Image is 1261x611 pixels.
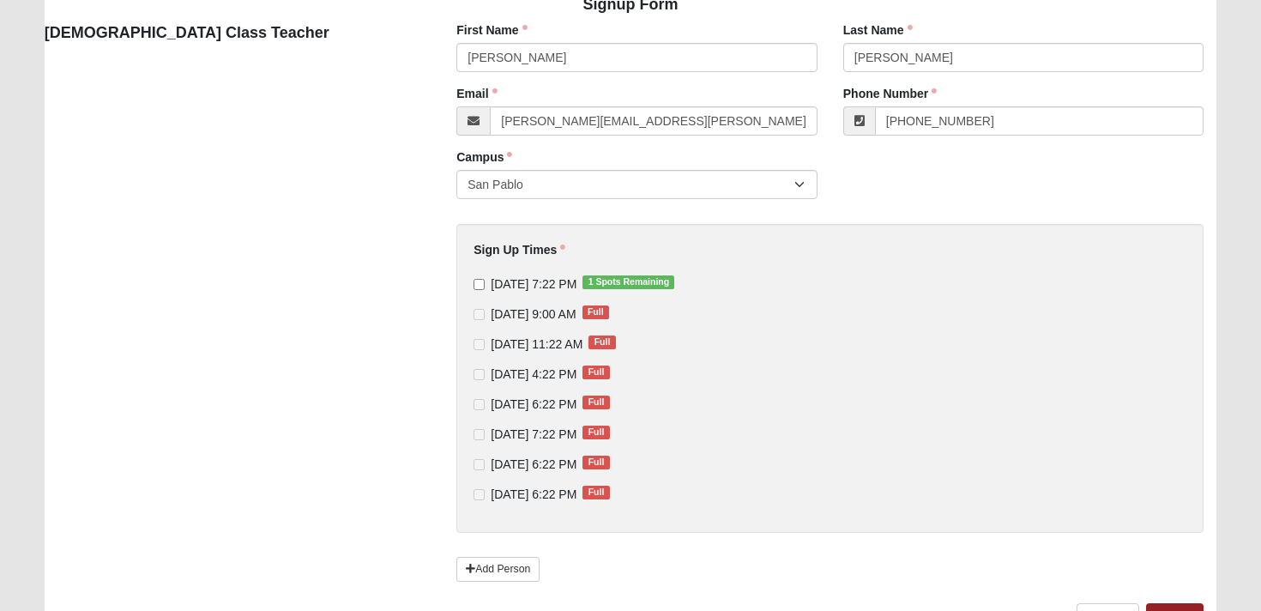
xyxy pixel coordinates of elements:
[491,397,576,411] span: [DATE] 6:22 PM
[582,305,609,319] span: Full
[456,148,512,166] label: Campus
[456,557,540,582] a: Add Person
[456,21,527,39] label: First Name
[474,459,485,470] input: [DATE] 6:22 PMFull
[491,367,576,381] span: [DATE] 4:22 PM
[843,21,913,39] label: Last Name
[474,489,485,500] input: [DATE] 6:22 PMFull
[582,275,674,289] span: 1 Spots Remaining
[45,24,329,41] strong: [DEMOGRAPHIC_DATA] Class Teacher
[474,399,485,410] input: [DATE] 6:22 PMFull
[474,241,565,258] label: Sign Up Times
[582,426,609,439] span: Full
[491,277,576,291] span: [DATE] 7:22 PM
[582,486,609,499] span: Full
[474,369,485,380] input: [DATE] 4:22 PMFull
[474,339,485,350] input: [DATE] 11:22 AMFull
[491,457,576,471] span: [DATE] 6:22 PM
[491,427,576,441] span: [DATE] 7:22 PM
[474,429,485,440] input: [DATE] 7:22 PMFull
[588,336,615,349] span: Full
[582,366,609,379] span: Full
[491,337,582,351] span: [DATE] 11:22 AM
[491,307,576,321] span: [DATE] 9:00 AM
[474,279,485,290] input: [DATE] 7:22 PM1 Spots Remaining
[582,396,609,409] span: Full
[456,85,497,102] label: Email
[582,456,609,469] span: Full
[491,487,576,501] span: [DATE] 6:22 PM
[843,85,938,102] label: Phone Number
[474,309,485,320] input: [DATE] 9:00 AMFull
